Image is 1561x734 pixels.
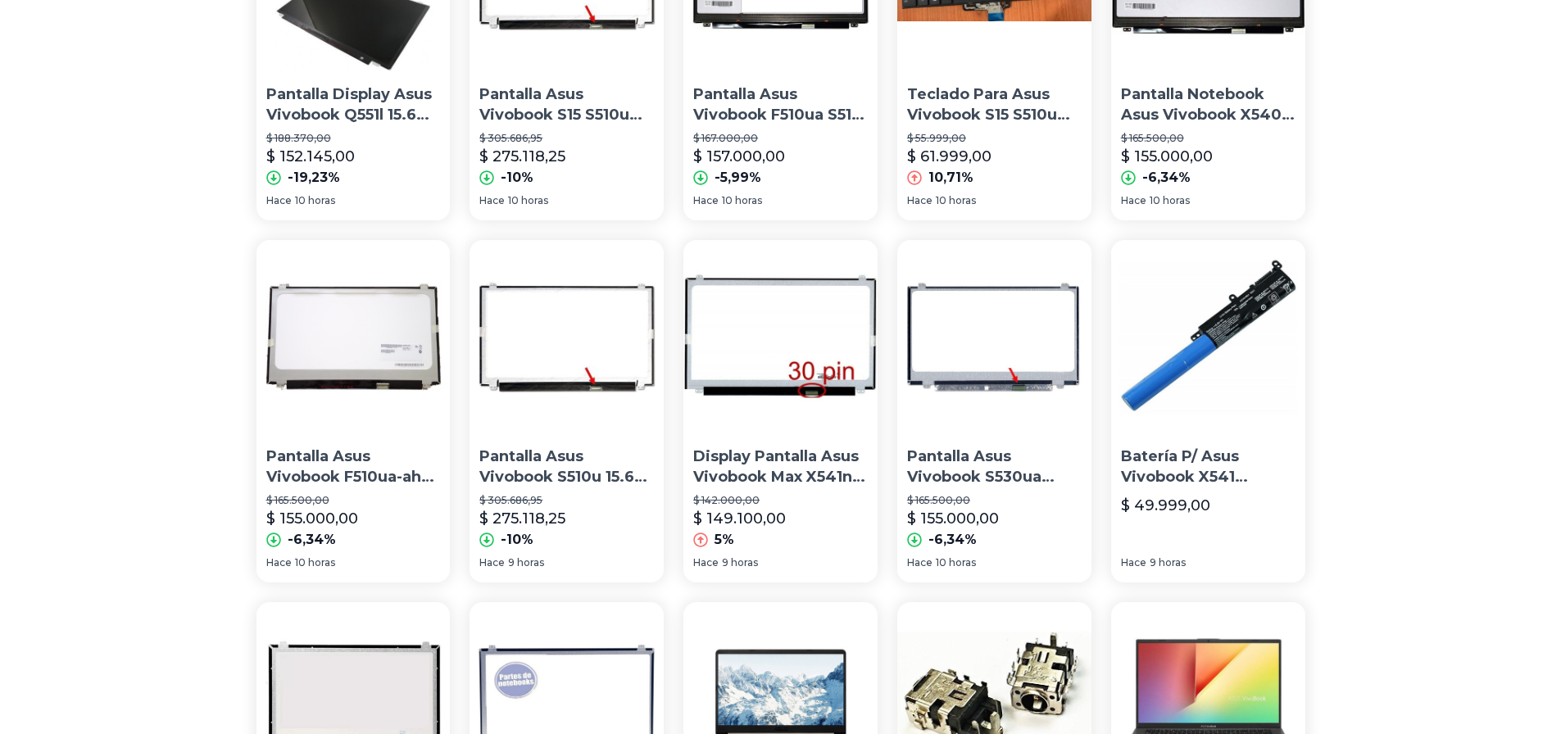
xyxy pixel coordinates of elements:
[907,494,1082,507] p: $ 165.500,00
[1111,240,1305,582] a: Batería P/ Asus Vivobook X541 A31n1601 R541 F541 GenéricaBatería P/ Asus Vivobook X541 A31n1601 R...
[693,145,785,168] p: $ 157.000,00
[1111,240,1305,434] img: Batería P/ Asus Vivobook X541 A31n1601 R541 F541 Genérica
[266,507,358,530] p: $ 155.000,00
[266,494,441,507] p: $ 165.500,00
[266,556,292,569] span: Hace
[693,132,868,145] p: $ 167.000,00
[907,556,933,569] span: Hace
[693,446,868,487] p: Display Pantalla Asus Vivobook Max X541n X541s X541u X541ua
[928,168,973,188] p: 10,71%
[683,240,878,434] img: Display Pantalla Asus Vivobook Max X541n X541s X541u X541ua
[928,530,977,550] p: -6,34%
[1121,145,1213,168] p: $ 155.000,00
[479,84,654,125] p: Pantalla Asus Vivobook S15 S510u 15.6 Slim Full Hd Nextsale
[479,556,505,569] span: Hace
[907,145,992,168] p: $ 61.999,00
[266,132,441,145] p: $ 188.370,00
[936,194,976,207] span: 10 horas
[266,194,292,207] span: Hace
[479,145,565,168] p: $ 275.118,25
[508,556,544,569] span: 9 horas
[256,240,451,434] img: Pantalla Asus Vivobook F510ua-ah51 15.6 Ips
[907,132,1082,145] p: $ 55.999,00
[479,446,654,487] p: Pantalla Asus Vivobook S510u 15.6 Slim Full Hd B156han02.1
[1121,84,1296,125] p: Pantalla Notebook Asus Vivobook X540u Series Fhd 1920x1080
[501,530,533,550] p: -10%
[907,446,1082,487] p: Pantalla Asus Vivobook S530ua S530 S510
[693,194,719,207] span: Hace
[479,132,654,145] p: $ 305.686,95
[722,194,762,207] span: 10 horas
[715,530,734,550] p: 5%
[288,530,336,550] p: -6,34%
[479,494,654,507] p: $ 305.686,95
[501,168,533,188] p: -10%
[295,194,335,207] span: 10 horas
[479,507,565,530] p: $ 275.118,25
[715,168,761,188] p: -5,99%
[897,240,1091,434] img: Pantalla Asus Vivobook S530ua S530 S510
[722,556,758,569] span: 9 horas
[470,240,664,582] a: Pantalla Asus Vivobook S510u 15.6 Slim Full Hd B156han02.1Pantalla Asus Vivobook S510u 15.6 Slim ...
[936,556,976,569] span: 10 horas
[897,240,1091,582] a: Pantalla Asus Vivobook S530ua S530 S510Pantalla Asus Vivobook S530ua S530 S510$ 165.500,00$ 155.0...
[288,168,340,188] p: -19,23%
[266,446,441,487] p: Pantalla Asus Vivobook F510ua-ah51 15.6 Ips
[266,145,355,168] p: $ 152.145,00
[1121,556,1146,569] span: Hace
[907,507,999,530] p: $ 155.000,00
[1121,494,1210,517] p: $ 49.999,00
[266,84,441,125] p: Pantalla Display Asus Vivobook Q551l 15.6 1920*1080 Full Hd
[693,84,868,125] p: Pantalla Asus Vivobook F510ua S510 15.6 Ips Full Hd
[1121,194,1146,207] span: Hace
[295,556,335,569] span: 10 horas
[693,507,786,530] p: $ 149.100,00
[693,556,719,569] span: Hace
[1121,132,1296,145] p: $ 165.500,00
[683,240,878,582] a: Display Pantalla Asus Vivobook Max X541n X541s X541u X541ua Display Pantalla Asus Vivobook Max X5...
[907,84,1082,125] p: Teclado Para Asus Vivobook S15 S510u A510u F510u S510u X51
[1121,446,1296,487] p: Batería P/ Asus Vivobook X541 A31n1601 R541 F541 Genérica
[1142,168,1191,188] p: -6,34%
[470,240,664,434] img: Pantalla Asus Vivobook S510u 15.6 Slim Full Hd B156han02.1
[907,194,933,207] span: Hace
[508,194,548,207] span: 10 horas
[1150,194,1190,207] span: 10 horas
[479,194,505,207] span: Hace
[1150,556,1186,569] span: 9 horas
[256,240,451,582] a: Pantalla Asus Vivobook F510ua-ah51 15.6 IpsPantalla Asus Vivobook F510ua-ah51 15.6 Ips$ 165.500,0...
[693,494,868,507] p: $ 142.000,00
